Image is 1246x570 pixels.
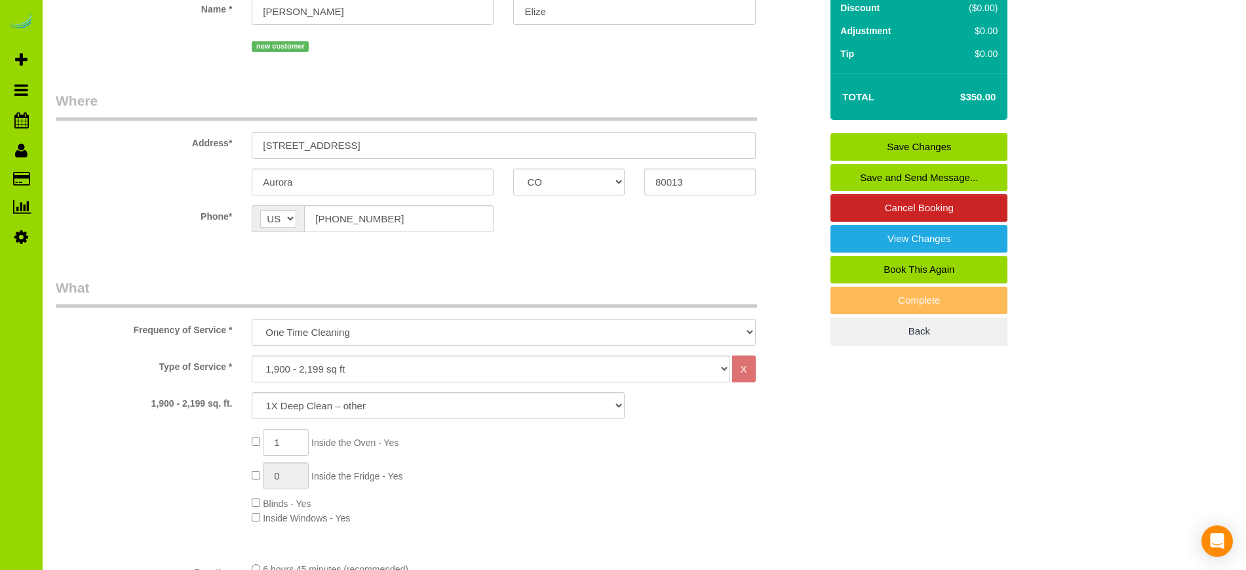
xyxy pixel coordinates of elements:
[840,24,891,37] label: Adjustment
[830,317,1007,345] a: Back
[937,47,998,60] div: $0.00
[830,164,1007,192] a: Save and Send Message...
[830,256,1007,283] a: Book This Again
[830,194,1007,222] a: Cancel Booking
[56,278,757,308] legend: What
[1201,525,1233,557] div: Open Intercom Messenger
[921,92,996,103] h4: $350.00
[46,319,242,336] label: Frequency of Service *
[252,169,494,195] input: City*
[46,392,242,410] label: 1,900 - 2,199 sq. ft.
[840,1,880,14] label: Discount
[263,513,350,523] span: Inside Windows - Yes
[311,438,399,448] span: Inside the Oven - Yes
[46,356,242,373] label: Type of Service *
[252,41,309,52] span: new customer
[46,205,242,223] label: Phone*
[830,225,1007,253] a: View Changes
[263,499,311,509] span: Blinds - Yes
[56,91,757,121] legend: Where
[644,169,756,195] input: Zip Code*
[842,91,874,102] strong: Total
[830,133,1007,161] a: Save Changes
[840,47,854,60] label: Tip
[8,13,34,31] img: Automaid Logo
[304,205,494,232] input: Phone*
[311,471,402,481] span: Inside the Fridge - Yes
[46,132,242,150] label: Address*
[937,1,998,14] div: ($0.00)
[937,24,998,37] div: $0.00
